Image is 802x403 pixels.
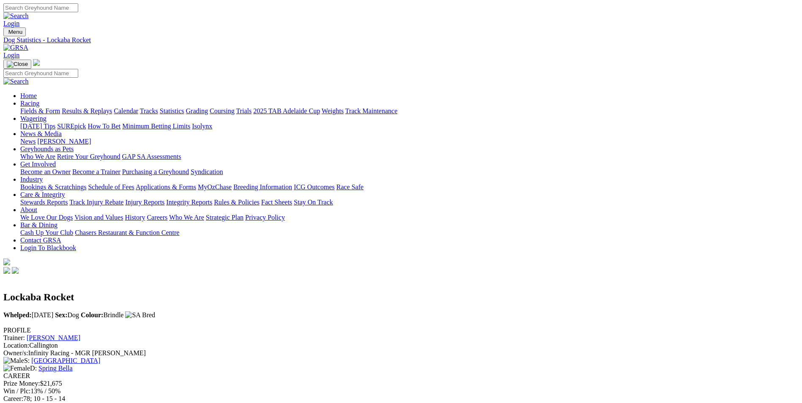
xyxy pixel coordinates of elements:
span: Menu [8,29,22,35]
a: [PERSON_NAME] [27,334,80,341]
div: News & Media [20,138,799,145]
a: Syndication [191,168,223,175]
a: Chasers Restaurant & Function Centre [75,229,179,236]
a: Login [3,20,19,27]
b: Colour: [81,311,103,319]
span: Trainer: [3,334,25,341]
div: Wagering [20,123,799,130]
div: About [20,214,799,221]
a: Stewards Reports [20,199,68,206]
a: Racing [20,100,39,107]
a: Retire Your Greyhound [57,153,120,160]
a: Grading [186,107,208,114]
a: Rules & Policies [214,199,260,206]
a: Become a Trainer [72,168,120,175]
a: Schedule of Fees [88,183,134,191]
span: Dog [55,311,79,319]
a: [DATE] Tips [20,123,55,130]
a: MyOzChase [198,183,232,191]
a: News & Media [20,130,62,137]
a: Contact GRSA [20,237,61,244]
div: PROFILE [3,327,799,334]
div: Racing [20,107,799,115]
a: Weights [322,107,344,114]
span: S: [3,357,30,364]
span: D: [3,365,37,372]
a: Strategic Plan [206,214,244,221]
a: Wagering [20,115,47,122]
a: Get Involved [20,161,56,168]
img: GRSA [3,44,28,52]
img: Search [3,78,29,85]
span: [DATE] [3,311,53,319]
div: Infinity Racing - MGR [PERSON_NAME] [3,349,799,357]
span: Career: [3,395,23,402]
a: Fields & Form [20,107,60,114]
img: logo-grsa-white.png [33,59,40,66]
img: facebook.svg [3,267,10,274]
a: Fact Sheets [261,199,292,206]
a: Care & Integrity [20,191,65,198]
a: Minimum Betting Limits [122,123,190,130]
a: Login To Blackbook [20,244,76,251]
a: Coursing [210,107,235,114]
a: Bookings & Scratchings [20,183,86,191]
a: Breeding Information [233,183,292,191]
a: News [20,138,36,145]
a: Become an Owner [20,168,71,175]
a: Industry [20,176,43,183]
a: Race Safe [336,183,363,191]
a: Bar & Dining [20,221,57,229]
a: Trials [236,107,252,114]
a: Dog Statistics - Lockaba Rocket [3,36,799,44]
img: Close [7,61,28,68]
b: Sex: [55,311,67,319]
a: Tracks [140,107,158,114]
a: Track Injury Rebate [69,199,123,206]
span: Win / Plc: [3,387,30,395]
a: How To Bet [88,123,121,130]
div: Callington [3,342,799,349]
a: Purchasing a Greyhound [122,168,189,175]
h2: Lockaba Rocket [3,291,799,303]
a: Privacy Policy [245,214,285,221]
a: Track Maintenance [345,107,397,114]
div: Care & Integrity [20,199,799,206]
button: Toggle navigation [3,27,26,36]
input: Search [3,3,78,12]
a: Who We Are [20,153,55,160]
div: CAREER [3,372,799,380]
div: Greyhounds as Pets [20,153,799,161]
a: Who We Are [169,214,204,221]
a: About [20,206,37,213]
a: Home [20,92,37,99]
span: Owner/s: [3,349,28,357]
span: Brindle [81,311,123,319]
a: Injury Reports [125,199,164,206]
img: Search [3,12,29,20]
a: Spring Bella [38,365,72,372]
div: 78; 10 - 15 - 14 [3,395,799,403]
a: ICG Outcomes [294,183,334,191]
a: Cash Up Your Club [20,229,73,236]
a: Login [3,52,19,59]
a: Vision and Values [74,214,123,221]
a: 2025 TAB Adelaide Cup [253,107,320,114]
img: Female [3,365,30,372]
span: Location: [3,342,29,349]
div: $21,675 [3,380,799,387]
a: [PERSON_NAME] [37,138,91,145]
div: Industry [20,183,799,191]
a: Careers [147,214,167,221]
a: Greyhounds as Pets [20,145,74,152]
a: [GEOGRAPHIC_DATA] [31,357,100,364]
a: GAP SA Assessments [122,153,181,160]
button: Toggle navigation [3,60,31,69]
img: Male [3,357,24,365]
a: Calendar [114,107,138,114]
div: Bar & Dining [20,229,799,237]
a: Applications & Forms [136,183,196,191]
img: twitter.svg [12,267,19,274]
a: History [125,214,145,221]
div: 13% / 50% [3,387,799,395]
